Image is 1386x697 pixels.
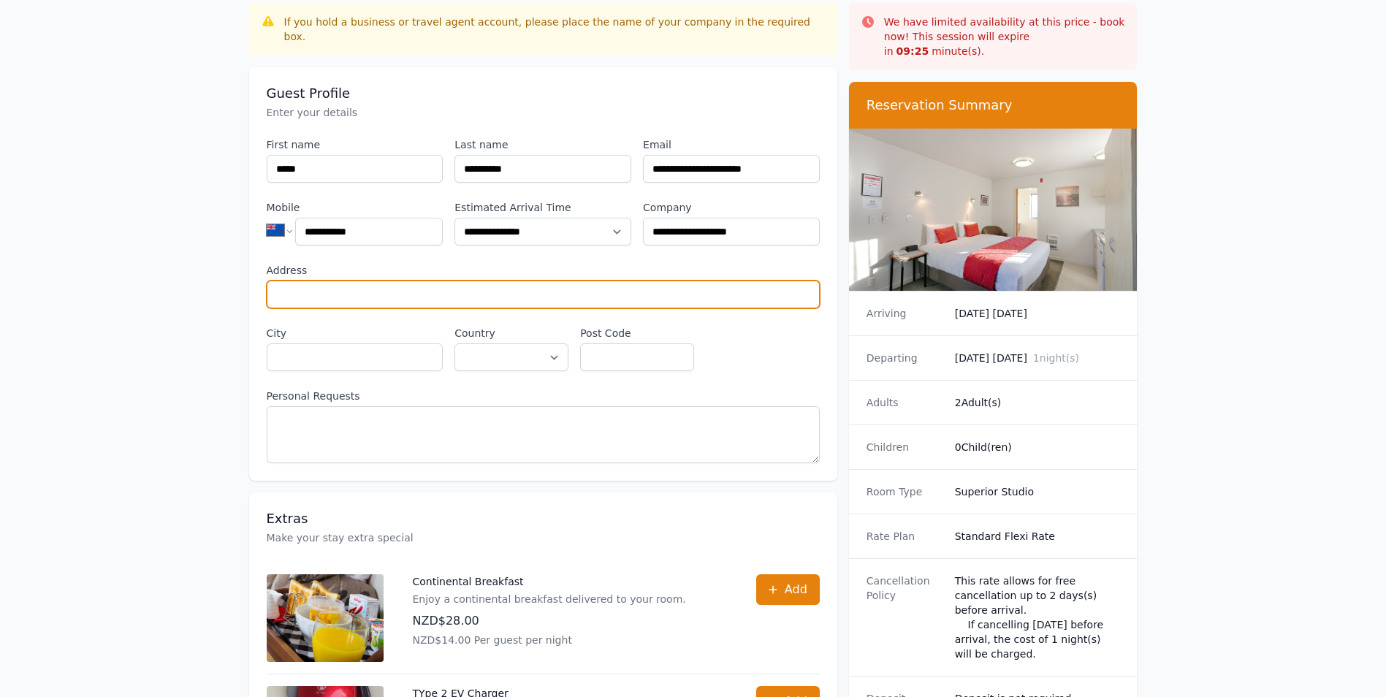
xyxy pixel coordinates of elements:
label: Email [643,137,820,152]
label: Address [267,263,820,278]
label: Personal Requests [267,389,820,403]
dd: [DATE] [DATE] [955,306,1120,321]
div: If you hold a business or travel agent account, please place the name of your company in the requ... [284,15,826,44]
dt: Adults [867,395,943,410]
dt: Children [867,440,943,454]
label: First name [267,137,443,152]
label: Country [454,326,568,340]
dt: Rate Plan [867,529,943,544]
strong: 09 : 25 [896,45,929,57]
h3: Guest Profile [267,85,820,102]
p: Make your stay extra special [267,530,820,545]
label: Last name [454,137,631,152]
img: Superior Studio [849,129,1138,291]
p: Enter your details [267,105,820,120]
dt: Room Type [867,484,943,499]
span: Add [785,581,807,598]
dt: Cancellation Policy [867,574,943,661]
label: Estimated Arrival Time [454,200,631,215]
img: Continental Breakfast [267,574,384,662]
dt: Arriving [867,306,943,321]
div: This rate allows for free cancellation up to 2 days(s) before arrival. If cancelling [DATE] befor... [955,574,1120,661]
p: NZD$28.00 [413,612,686,630]
h3: Reservation Summary [867,96,1120,114]
label: Mobile [267,200,443,215]
dd: Superior Studio [955,484,1120,499]
label: City [267,326,443,340]
p: NZD$14.00 Per guest per night [413,633,686,647]
p: Enjoy a continental breakfast delivered to your room. [413,592,686,606]
dd: 0 Child(ren) [955,440,1120,454]
dt: Departing [867,351,943,365]
dd: [DATE] [DATE] [955,351,1120,365]
span: 1 night(s) [1033,352,1079,364]
label: Post Code [580,326,694,340]
dd: Standard Flexi Rate [955,529,1120,544]
p: We have limited availability at this price - book now! This session will expire in minute(s). [884,15,1126,58]
dd: 2 Adult(s) [955,395,1120,410]
h3: Extras [267,510,820,527]
p: Continental Breakfast [413,574,686,589]
button: Add [756,574,820,605]
label: Company [643,200,820,215]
